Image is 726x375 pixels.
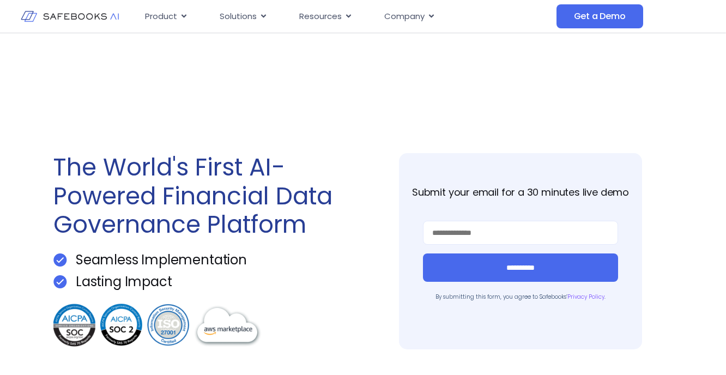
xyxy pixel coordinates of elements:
[384,10,425,23] span: Company
[76,275,172,288] p: Lasting Impact
[220,10,257,23] span: Solutions
[76,253,247,267] p: Seamless Implementation
[574,11,626,22] span: Get a Demo
[299,10,342,23] span: Resources
[567,293,604,301] a: Privacy Policy
[136,6,556,27] nav: Menu
[145,10,177,23] span: Product
[556,4,643,28] a: Get a Demo
[423,293,618,301] p: By submitting this form, you agree to Safebooks’ .
[53,153,358,239] h1: The World's First AI-Powered Financial Data Governance Platform
[53,253,67,267] img: Get a Demo 1
[136,6,556,27] div: Menu Toggle
[53,275,67,288] img: Get a Demo 1
[53,302,263,349] img: Get a Demo 3
[412,185,629,199] strong: Submit your email for a 30 minutes live demo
